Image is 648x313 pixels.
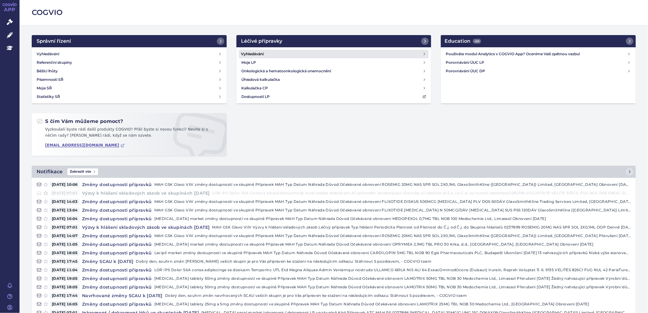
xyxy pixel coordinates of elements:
[80,275,154,282] h4: Změny dostupnosti přípravků
[80,224,212,230] h4: Výzvy k hlášení skladových zásob ve skupinách [DATE]
[50,284,80,290] span: [DATE] 18:05
[45,143,125,148] a: [EMAIL_ADDRESS][DOMAIN_NAME]
[34,58,224,67] a: Referenční skupiny
[241,94,270,100] h4: Dostupnosti LP
[241,68,331,74] h4: Onkologická a hematoonkologická onemocnění
[34,92,224,101] a: Statistiky SŘ
[241,59,256,66] h4: Moje LP
[241,38,283,45] h2: Léčivé přípravky
[32,166,636,178] a: NotifikaceZobrazit vše
[441,35,636,47] a: Education439
[239,92,429,101] a: Dostupnosti LP
[154,241,631,247] p: [MEDICAL_DATA] market změny dostupností ve skupině Přípravek MAH Typ Datum Náhrada Důvod Očekávan...
[241,85,268,91] h4: Kalkulačka CP
[239,50,429,58] a: Vyhledávání
[212,190,631,196] p: LOR IPS Dolor SitA Conse a elitsed doeiusmodt incid Utlabo etdolorem Ali enimadm Veniamquisn Exer...
[50,199,80,205] span: [DATE] 14:03
[80,301,154,307] h4: Změny dostupnosti přípravků
[241,51,264,57] h4: Vyhledávání
[239,67,429,75] a: Onkologická a hematoonkologická onemocnění
[80,293,165,299] h4: Navrhované změny SCAU k [DATE]
[50,190,80,196] span: [DATE] 07:01
[154,301,631,307] p: [MEDICAL_DATA] tablety 25mg a 5mg změny dostupností ve skupině Přípravek MAH Typ Datum Náhrada Dů...
[37,127,222,141] p: Vyzkoušeli byste rádi další produkty COGVIO? Přáli byste si novou funkci? Nevíte si s něčím rady?...
[154,207,631,213] p: MAH GSK Glaxo ViiV změny dostupností ve skupině Přípravek MAH Typ Datum Náhrada Důvod Očekávané o...
[136,258,631,264] p: Dobrý den, souhrn změn [PERSON_NAME] vašich skupin je pro Vás připraven ke stažení na následující...
[37,77,63,83] h4: Písemnosti SŘ
[154,216,631,222] p: [MEDICAL_DATA] market změny dostupností ve skupině Přípravek MAH Typ Datum Náhrada Důvod Očekávan...
[154,250,631,256] p: Lacipil market změny dostupností ve skupině Přípravek MAH Typ Datum Náhrada Důvod Očekávané obnov...
[154,267,631,273] p: LOR IPS Dolor SitA conse adipiscinge se doeiusm Temporinc UTL Etd Magna Aliquae Admin Veniamqui n...
[50,233,80,239] span: [DATE] 14:07
[80,182,154,188] h4: Změny dostupnosti přípravků
[445,38,481,45] h2: Education
[80,199,154,205] h4: Změny dostupnosti přípravků
[37,59,72,66] h4: Referenční skupiny
[241,77,280,83] h4: Úhradová kalkulačka
[37,94,60,100] h4: Statistiky SŘ
[50,275,80,282] span: [DATE] 19:05
[154,284,631,290] p: [MEDICAL_DATA] tablety 50mg změny dostupností ve skupině Přípravek MAH Typ Datum Náhrada Důvod Oč...
[37,85,52,91] h4: Moje SŘ
[32,35,227,47] a: Správní řízení
[34,84,224,92] a: Moje SŘ
[446,68,627,74] h4: Porovnávání ÚUC DP
[37,68,58,74] h4: Běžící lhůty
[37,118,123,125] h2: S čím Vám můžeme pomoct?
[50,216,80,222] span: [DATE] 16:04
[80,241,154,247] h4: Změny dostupnosti přípravků
[154,199,631,205] p: MAH GSK Glaxo ViiV změny dostupností ve skupině Přípravek MAH Typ Datum Náhrada Důvod Očekávané o...
[80,233,154,239] h4: Změny dostupnosti přípravků
[80,250,154,256] h4: Změny dostupnosti přípravků
[37,168,63,175] h2: Notifikace
[50,267,80,273] span: [DATE] 11:04
[446,51,627,57] h4: Používáte modul Analytics v COGVIO App? Oceníme Vaši zpětnou vazbu!
[443,50,633,58] a: Používáte modul Analytics v COGVIO App? Oceníme Vaši zpětnou vazbu!
[37,51,59,57] h4: Vyhledávání
[50,182,80,188] span: [DATE] 10:06
[80,207,154,213] h4: Změny dostupnosti přípravků
[239,84,429,92] a: Kalkulačka CP
[165,293,631,299] p: Dobrý den, souhrn změn navrhovaných SCAU vašich skupin je pro Vás připraven ke stažení na následu...
[80,258,136,264] h4: Změny SCAU k [DATE]
[50,301,80,307] span: [DATE] 16:05
[473,39,481,44] span: 439
[80,190,212,196] h4: Výzvy k hlášení skladových zásob ve skupinách [DATE]
[446,59,627,66] h4: Porovnávání ÚUC LP
[67,168,98,175] span: Zobrazit vše
[239,58,429,67] a: Moje LP
[80,216,154,222] h4: Změny dostupnosti přípravků
[50,224,80,230] span: [DATE] 07:01
[212,224,631,230] p: MAH GSK Glaxo ViiV Výzvy k hlášení skladových zásob Léčivý přípravek Typ hlášení Periodicita Plat...
[34,67,224,75] a: Běžící lhůty
[154,182,631,188] p: MAH GSK Glaxo ViiV změny dostupností ve skupině Přípravek MAH Typ Datum Náhrada Důvod Očekávané o...
[34,75,224,84] a: Písemnosti SŘ
[236,35,431,47] a: Léčivé přípravky
[34,50,224,58] a: Vyhledávání
[32,7,636,18] h2: COGVIO
[154,233,631,239] p: MAH GSK Glaxo ViiV změny dostupností ve skupině Přípravek MAH Typ Datum Náhrada Důvod Očekávané o...
[50,241,80,247] span: [DATE] 11:05
[80,267,154,273] h4: Změny dostupnosti přípravků
[80,284,154,290] h4: Změny dostupnosti přípravků
[50,250,80,256] span: [DATE] 18:05
[37,38,71,45] h2: Správní řízení
[154,275,631,282] p: [MEDICAL_DATA] tablety 50mg změny dostupností ve skupině Přípravek MAH Typ Datum Náhrada Důvod Oč...
[50,293,80,299] span: [DATE] 17:44
[443,58,633,67] a: Porovnávání ÚUC LP
[50,258,80,264] span: [DATE] 17:45
[443,67,633,75] a: Porovnávání ÚUC DP
[50,207,80,213] span: [DATE] 13:04
[239,75,429,84] a: Úhradová kalkulačka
